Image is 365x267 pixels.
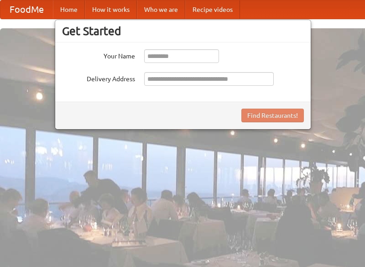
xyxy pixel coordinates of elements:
h3: Get Started [62,24,304,38]
a: How it works [85,0,137,19]
button: Find Restaurants! [241,109,304,122]
a: Recipe videos [185,0,240,19]
a: Home [53,0,85,19]
label: Your Name [62,49,135,61]
a: FoodMe [0,0,53,19]
label: Delivery Address [62,72,135,84]
a: Who we are [137,0,185,19]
